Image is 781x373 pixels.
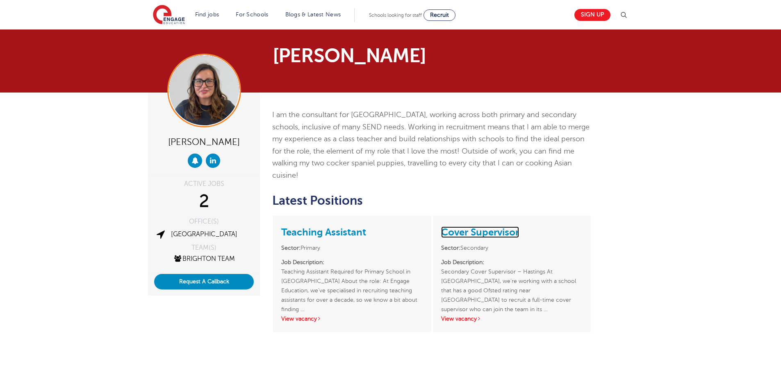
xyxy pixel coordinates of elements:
button: Request A Callback [154,274,254,289]
li: Primary [281,243,423,253]
a: Recruit [424,9,455,21]
strong: Job Description: [281,259,324,265]
div: 2 [154,191,254,212]
div: OFFICE(S) [154,218,254,225]
span: Schools looking for staff [369,12,422,18]
p: Teaching Assistant Required for Primary School in [GEOGRAPHIC_DATA] About the role: At Engage Edu... [281,258,423,305]
a: View vacancy [281,316,321,322]
a: Teaching Assistant [281,226,366,238]
p: Secondary Cover Supervisor – Hastings At [GEOGRAPHIC_DATA], we’re working with a school that has ... [441,258,583,305]
li: Secondary [441,243,583,253]
a: For Schools [236,11,268,18]
span: Recruit [430,12,449,18]
p: I am the consultant for [GEOGRAPHIC_DATA], working across both primary and secondary schools, inc... [272,109,592,181]
h2: Latest Positions [272,194,592,208]
div: TEAM(S) [154,244,254,251]
div: [PERSON_NAME] [154,133,254,149]
img: Engage Education [153,5,185,25]
a: Cover Supervisor [441,226,519,238]
a: Sign up [574,9,610,21]
div: ACTIVE JOBS [154,181,254,187]
a: [GEOGRAPHIC_DATA] [171,231,237,238]
strong: Sector: [441,245,460,251]
a: Brighton Team [173,255,235,262]
h1: [PERSON_NAME] [273,46,467,66]
strong: Sector: [281,245,301,251]
strong: Job Description: [441,259,484,265]
a: Find jobs [195,11,219,18]
a: View vacancy [441,316,481,322]
a: Blogs & Latest News [285,11,341,18]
